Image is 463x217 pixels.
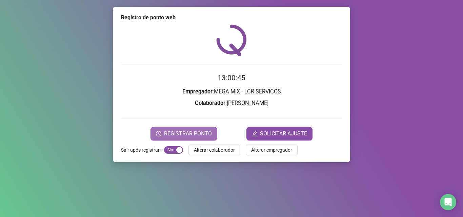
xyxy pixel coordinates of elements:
[260,130,307,138] span: SOLICITAR AJUSTE
[195,100,225,106] strong: Colaborador
[156,131,161,136] span: clock-circle
[194,146,235,154] span: Alterar colaborador
[251,146,292,154] span: Alterar empregador
[252,131,257,136] span: edit
[218,74,245,82] time: 13:00:45
[121,145,164,155] label: Sair após registrar
[216,24,247,56] img: QRPoint
[246,127,313,140] button: editSOLICITAR AJUSTE
[246,145,298,155] button: Alterar empregador
[121,14,342,22] div: Registro de ponto web
[188,145,240,155] button: Alterar colaborador
[182,88,213,95] strong: Empregador
[150,127,217,140] button: REGISTRAR PONTO
[164,130,212,138] span: REGISTRAR PONTO
[121,99,342,108] h3: : [PERSON_NAME]
[440,194,456,210] div: Open Intercom Messenger
[121,87,342,96] h3: : MEGA MIX - LCR SERVIÇOS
